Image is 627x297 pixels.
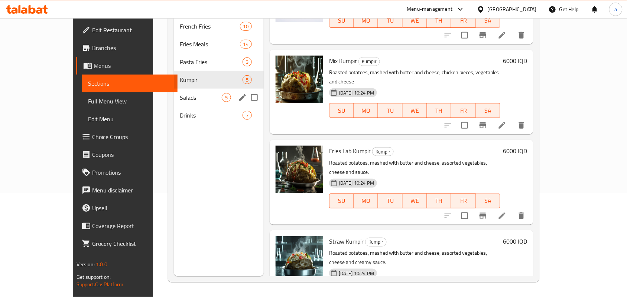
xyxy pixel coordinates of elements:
span: FR [454,195,473,206]
span: TU [381,195,400,206]
span: Promotions [92,168,172,177]
span: Grocery Checklist [92,239,172,248]
img: Mix Kumpir [276,56,323,103]
div: Kumpir [372,147,394,156]
span: Branches [92,43,172,52]
span: TU [381,105,400,116]
div: Drinks7 [174,106,264,124]
button: WE [403,103,427,118]
img: Fries Lab Kumpir [276,146,323,193]
a: Edit Restaurant [76,21,178,39]
a: Branches [76,39,178,57]
button: SU [329,194,354,208]
span: 7 [243,112,251,119]
button: MO [354,194,379,208]
span: Edit Menu [88,115,172,123]
div: Fries Meals14 [174,35,264,53]
button: MO [354,13,379,28]
button: TU [378,103,403,118]
h6: 6000 IQD [503,236,527,247]
span: Fries Meals [180,40,240,49]
span: Straw Kumpir [329,236,364,247]
button: FR [451,13,476,28]
a: Sections [82,75,178,92]
div: [GEOGRAPHIC_DATA] [488,5,537,13]
button: FR [451,194,476,208]
span: Get support on: [77,272,111,282]
div: items [243,111,252,120]
span: [DATE] 10:24 PM [336,179,377,187]
nav: Menu sections [174,14,264,127]
button: TH [427,194,452,208]
button: SA [476,13,500,28]
div: Pasta Fries3 [174,53,264,71]
span: FR [454,105,473,116]
div: Salads5edit [174,89,264,106]
span: Sections [88,79,172,88]
div: Kumpir [358,57,380,66]
span: Mix Kumpir [329,55,357,66]
button: TH [427,103,452,118]
span: SA [479,195,497,206]
span: Fries Lab Kumpir [329,145,371,156]
span: [DATE] 10:24 PM [336,89,377,96]
a: Coupons [76,146,178,164]
button: WE [403,13,427,28]
span: SA [479,15,497,26]
button: FR [451,103,476,118]
span: MO [357,105,376,116]
button: delete [513,26,530,44]
span: Coverage Report [92,221,172,230]
span: FR [454,15,473,26]
button: SA [476,194,500,208]
div: items [243,75,252,84]
div: Salads [180,93,222,102]
img: Straw Kumpir [276,236,323,284]
span: Select to update [457,208,472,224]
button: SU [329,103,354,118]
a: Edit Menu [82,110,178,128]
span: TH [430,195,449,206]
button: SU [329,13,354,28]
button: TU [378,194,403,208]
a: Full Menu View [82,92,178,110]
span: Drinks [180,111,243,120]
span: 3 [243,59,251,66]
p: Roasted potatoes, mashed with butter and cheese, assorted vegetables, cheese and sauce. [329,158,500,177]
a: Edit menu item [498,31,507,40]
div: French Fries10 [174,17,264,35]
span: Coupons [92,150,172,159]
button: Branch-specific-item [474,116,492,134]
span: MO [357,195,376,206]
span: French Fries [180,22,240,31]
span: 5 [222,94,231,101]
button: Branch-specific-item [474,26,492,44]
span: 10 [240,23,251,30]
span: Edit Restaurant [92,26,172,34]
button: edit [237,92,248,103]
span: [DATE] 10:24 PM [336,270,377,277]
span: TH [430,15,449,26]
span: SU [332,15,351,26]
p: Roasted potatoes, mashed with butter and cheese, chicken pieces, vegetables and cheese [329,68,500,86]
p: Roasted potatoes, mashed with butter and cheese, assorted vegetables, cheese and creamy sauce. [329,248,500,267]
div: Menu-management [407,5,453,14]
div: items [222,93,231,102]
span: WE [406,195,424,206]
a: Coverage Report [76,217,178,235]
span: Select to update [457,118,472,133]
div: items [240,22,252,31]
span: Kumpir [180,75,243,84]
span: TH [430,105,449,116]
span: MO [357,15,376,26]
button: TU [378,13,403,28]
span: Pasta Fries [180,57,243,66]
a: Choice Groups [76,128,178,146]
span: Upsell [92,204,172,212]
span: Kumpir [366,238,386,246]
button: Branch-specific-item [474,207,492,225]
